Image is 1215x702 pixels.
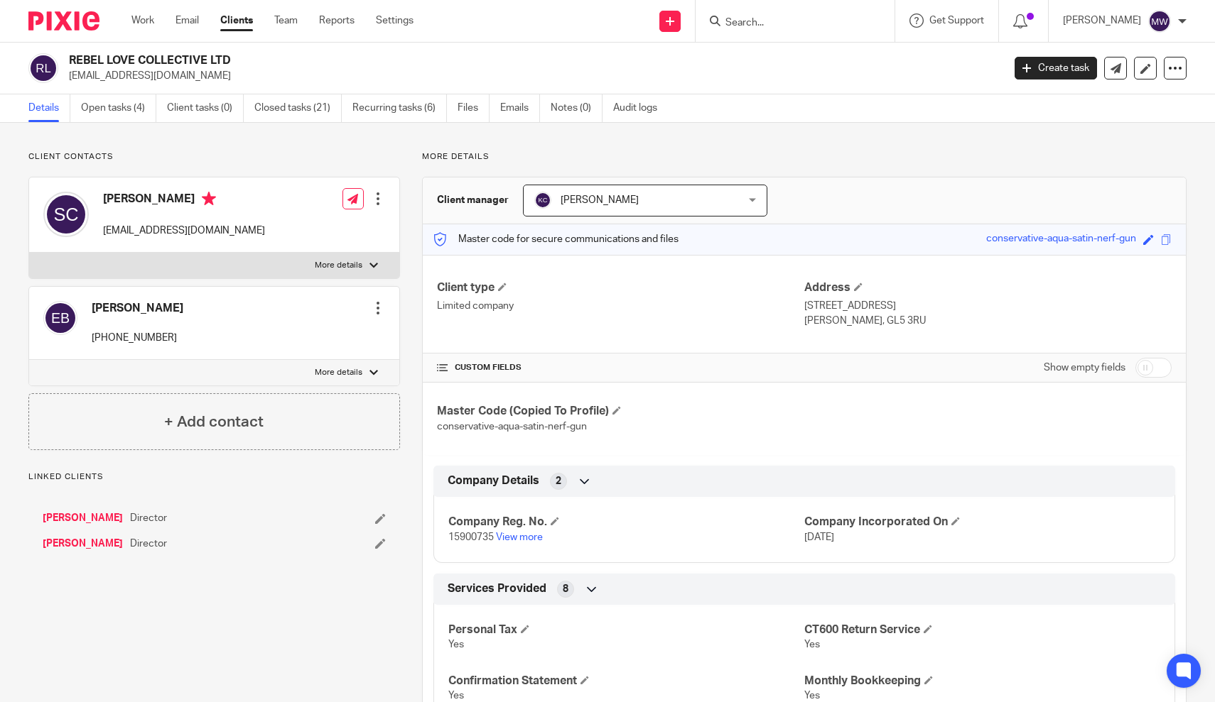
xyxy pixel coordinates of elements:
[69,69,993,83] p: [EMAIL_ADDRESS][DOMAIN_NAME]
[613,94,668,122] a: Audit logs
[28,471,400,483] p: Linked clients
[437,422,587,432] span: conservative-aqua-satin-nerf-gun
[274,13,298,28] a: Team
[254,94,342,122] a: Closed tasks (21)
[103,224,265,238] p: [EMAIL_ADDRESS][DOMAIN_NAME]
[448,532,494,542] span: 15900735
[43,301,77,335] img: svg%3E
[458,94,490,122] a: Files
[561,195,639,205] span: [PERSON_NAME]
[1063,13,1141,28] p: [PERSON_NAME]
[164,411,264,433] h4: + Add contact
[804,674,1160,689] h4: Monthly Bookkeeping
[202,192,216,206] i: Primary
[437,404,804,419] h4: Master Code (Copied To Profile)
[437,280,804,295] h4: Client type
[804,623,1160,637] h4: CT600 Return Service
[131,13,154,28] a: Work
[804,640,820,649] span: Yes
[804,532,834,542] span: [DATE]
[804,299,1172,313] p: [STREET_ADDRESS]
[103,192,265,209] h4: [PERSON_NAME]
[551,94,603,122] a: Notes (0)
[448,623,804,637] h4: Personal Tax
[804,314,1172,328] p: [PERSON_NAME], GL5 3RU
[43,537,123,551] a: [PERSON_NAME]
[563,582,568,596] span: 8
[43,511,123,525] a: [PERSON_NAME]
[167,94,244,122] a: Client tasks (0)
[319,13,355,28] a: Reports
[81,94,156,122] a: Open tasks (4)
[28,94,70,122] a: Details
[43,192,89,237] img: svg%3E
[448,515,804,530] h4: Company Reg. No.
[220,13,253,28] a: Clients
[28,53,58,83] img: svg%3E
[437,193,509,207] h3: Client manager
[437,362,804,373] h4: CUSTOM FIELDS
[422,151,1187,163] p: More details
[1015,57,1097,79] a: Create task
[724,17,852,30] input: Search
[352,94,447,122] a: Recurring tasks (6)
[986,231,1136,248] div: conservative-aqua-satin-nerf-gun
[534,192,551,209] img: svg%3E
[496,532,543,542] a: View more
[448,691,464,701] span: Yes
[1044,361,1125,375] label: Show empty fields
[315,367,362,378] p: More details
[92,331,183,345] p: [PHONE_NUMBER]
[448,581,546,596] span: Services Provided
[315,260,362,271] p: More details
[28,151,400,163] p: Client contacts
[69,53,809,68] h2: REBEL LOVE COLLECTIVE LTD
[929,16,984,26] span: Get Support
[1148,10,1171,33] img: svg%3E
[804,515,1160,530] h4: Company Incorporated On
[92,301,183,316] h4: [PERSON_NAME]
[130,511,167,525] span: Director
[130,537,167,551] span: Director
[556,474,561,488] span: 2
[437,299,804,313] p: Limited company
[804,280,1172,295] h4: Address
[175,13,199,28] a: Email
[448,674,804,689] h4: Confirmation Statement
[448,640,464,649] span: Yes
[804,691,820,701] span: Yes
[448,473,539,488] span: Company Details
[28,11,99,31] img: Pixie
[500,94,540,122] a: Emails
[433,232,679,246] p: Master code for secure communications and files
[376,13,414,28] a: Settings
